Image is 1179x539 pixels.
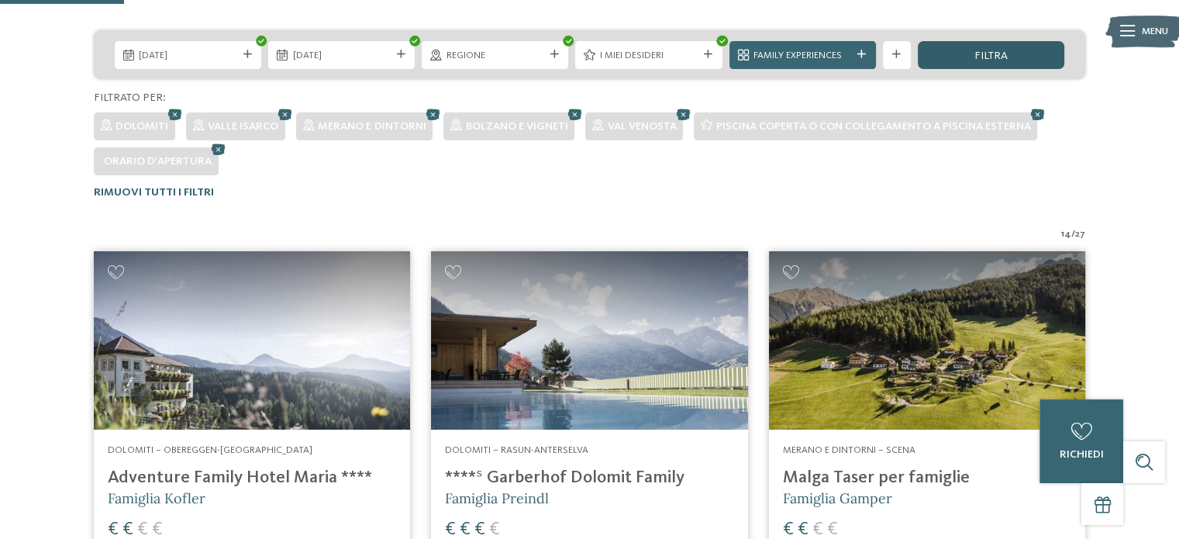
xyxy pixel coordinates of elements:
[607,121,676,132] span: Val Venosta
[715,121,1030,132] span: Piscina coperta o con collegamento a piscina esterna
[783,468,1071,489] h4: Malga Taser per famiglie
[1039,399,1123,483] a: richiedi
[94,92,166,103] span: Filtrato per:
[1075,227,1085,241] span: 27
[445,445,588,455] span: Dolomiti – Rasun-Anterselva
[769,251,1085,430] img: Cercate un hotel per famiglie? Qui troverete solo i migliori!
[139,49,236,63] span: [DATE]
[783,445,915,455] span: Merano e dintorni – Scena
[1071,227,1075,241] span: /
[431,251,747,430] img: Cercate un hotel per famiglie? Qui troverete solo i migliori!
[445,468,733,489] h4: ****ˢ Garberhof Dolomit Family
[293,49,391,63] span: [DATE]
[812,520,823,539] span: €
[122,520,133,539] span: €
[208,121,278,132] span: Valle Isarco
[104,156,212,167] span: Orario d'apertura
[108,489,205,507] span: Famiglia Kofler
[474,520,485,539] span: €
[974,50,1008,61] span: filtra
[1061,227,1071,241] span: 14
[465,121,567,132] span: Bolzano e vigneti
[115,121,168,132] span: Dolomiti
[318,121,426,132] span: Merano e dintorni
[446,49,544,63] span: Regione
[798,520,808,539] span: €
[827,520,838,539] span: €
[753,49,851,63] span: Family Experiences
[783,489,892,507] span: Famiglia Gamper
[783,520,794,539] span: €
[460,520,471,539] span: €
[108,520,119,539] span: €
[1059,449,1103,460] span: richiedi
[445,489,549,507] span: Famiglia Preindl
[94,251,410,430] img: Adventure Family Hotel Maria ****
[600,49,698,63] span: I miei desideri
[489,520,500,539] span: €
[108,445,312,455] span: Dolomiti – Obereggen-[GEOGRAPHIC_DATA]
[94,187,214,198] span: Rimuovi tutti i filtri
[108,468,396,489] h4: Adventure Family Hotel Maria ****
[445,520,456,539] span: €
[137,520,148,539] span: €
[152,520,163,539] span: €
